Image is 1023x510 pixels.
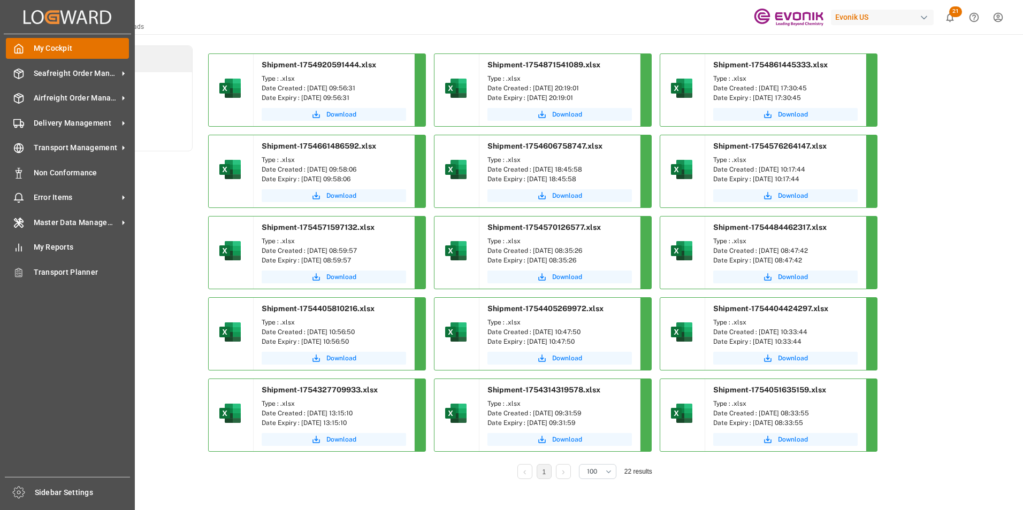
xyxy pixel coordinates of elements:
[713,385,826,394] span: Shipment-1754051635159.xlsx
[443,157,469,182] img: microsoft-excel-2019--v1.png
[579,464,616,479] button: open menu
[443,400,469,426] img: microsoft-excel-2019--v1.png
[487,408,632,418] div: Date Created : [DATE] 09:31:59
[487,271,632,283] button: Download
[6,261,129,282] a: Transport Planner
[778,353,808,363] span: Download
[713,352,858,365] a: Download
[962,5,986,29] button: Help Center
[487,256,632,265] div: Date Expiry : [DATE] 08:35:26
[552,191,582,200] span: Download
[713,418,858,428] div: Date Expiry : [DATE] 08:33:55
[713,83,858,93] div: Date Created : [DATE] 17:30:45
[831,10,934,25] div: Evonik US
[487,142,602,150] span: Shipment-1754606758747.xlsx
[713,174,858,184] div: Date Expiry : [DATE] 10:17:44
[262,83,406,93] div: Date Created : [DATE] 09:56:31
[326,110,356,119] span: Download
[443,238,469,264] img: microsoft-excel-2019--v1.png
[217,238,243,264] img: microsoft-excel-2019--v1.png
[938,5,962,29] button: show 21 new notifications
[262,174,406,184] div: Date Expiry : [DATE] 09:58:06
[326,435,356,444] span: Download
[217,75,243,101] img: microsoft-excel-2019--v1.png
[487,155,632,165] div: Type : .xlsx
[34,167,129,179] span: Non Conformance
[487,246,632,256] div: Date Created : [DATE] 08:35:26
[713,93,858,103] div: Date Expiry : [DATE] 17:30:45
[262,236,406,246] div: Type : .xlsx
[552,272,582,282] span: Download
[713,165,858,174] div: Date Created : [DATE] 10:17:44
[713,155,858,165] div: Type : .xlsx
[34,68,118,79] span: Seafreight Order Management
[624,468,652,475] span: 22 results
[713,337,858,346] div: Date Expiry : [DATE] 10:33:44
[262,352,406,365] a: Download
[713,433,858,446] button: Download
[443,319,469,345] img: microsoft-excel-2019--v1.png
[713,74,858,83] div: Type : .xlsx
[487,418,632,428] div: Date Expiry : [DATE] 09:31:59
[556,464,571,479] li: Next Page
[487,189,632,202] a: Download
[831,7,938,27] button: Evonik US
[487,433,632,446] a: Download
[487,93,632,103] div: Date Expiry : [DATE] 20:19:01
[34,192,118,203] span: Error Items
[262,304,375,313] span: Shipment-1754405810216.xlsx
[34,43,129,54] span: My Cockpit
[669,157,694,182] img: microsoft-excel-2019--v1.png
[552,110,582,119] span: Download
[487,304,604,313] span: Shipment-1754405269972.xlsx
[34,142,118,153] span: Transport Management
[34,242,129,253] span: My Reports
[34,217,118,228] span: Master Data Management
[949,6,962,17] span: 21
[262,327,406,337] div: Date Created : [DATE] 10:56:50
[34,267,129,278] span: Transport Planner
[262,408,406,418] div: Date Created : [DATE] 13:15:10
[326,353,356,363] span: Download
[262,155,406,165] div: Type : .xlsx
[778,110,808,119] span: Download
[587,467,597,476] span: 100
[262,256,406,265] div: Date Expiry : [DATE] 08:59:57
[487,399,632,408] div: Type : .xlsx
[487,352,632,365] button: Download
[713,236,858,246] div: Type : .xlsx
[713,189,858,202] button: Download
[262,165,406,174] div: Date Created : [DATE] 09:58:06
[262,93,406,103] div: Date Expiry : [DATE] 09:56:31
[262,418,406,428] div: Date Expiry : [DATE] 13:15:10
[552,353,582,363] span: Download
[713,271,858,283] a: Download
[326,272,356,282] span: Download
[262,433,406,446] button: Download
[713,108,858,121] button: Download
[542,468,546,476] a: 1
[669,319,694,345] img: microsoft-excel-2019--v1.png
[34,118,118,129] span: Delivery Management
[35,487,131,498] span: Sidebar Settings
[713,304,828,313] span: Shipment-1754404424297.xlsx
[669,400,694,426] img: microsoft-excel-2019--v1.png
[552,435,582,444] span: Download
[262,189,406,202] button: Download
[713,223,827,231] span: Shipment-1754484462317.xlsx
[6,38,129,59] a: My Cockpit
[713,256,858,265] div: Date Expiry : [DATE] 08:47:42
[262,246,406,256] div: Date Created : [DATE] 08:59:57
[517,464,532,479] li: Previous Page
[262,74,406,83] div: Type : .xlsx
[487,108,632,121] button: Download
[713,408,858,418] div: Date Created : [DATE] 08:33:55
[262,337,406,346] div: Date Expiry : [DATE] 10:56:50
[487,83,632,93] div: Date Created : [DATE] 20:19:01
[262,271,406,283] button: Download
